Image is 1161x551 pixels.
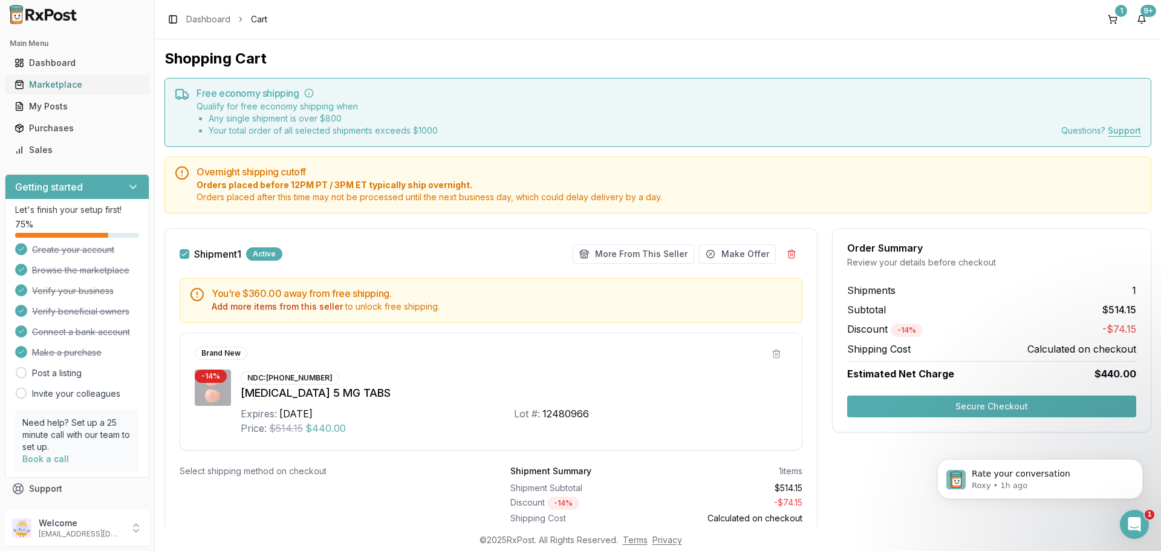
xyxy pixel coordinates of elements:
[5,97,149,116] button: My Posts
[847,342,911,356] span: Shipping Cost
[10,139,145,161] a: Sales
[32,244,114,256] span: Create your account
[510,465,591,477] div: Shipment Summary
[32,388,120,400] a: Invite your colleagues
[5,5,82,24] img: RxPost Logo
[10,39,145,48] h2: Main Menu
[197,191,1141,203] span: Orders placed after this time may not be processed until the next business day, which could delay...
[32,285,114,297] span: Verify your business
[514,406,540,421] div: Lot #:
[1145,510,1154,520] span: 1
[212,289,792,298] h5: You're $360.00 away from free shipping.
[32,305,129,318] span: Verify beneficial owners
[1094,367,1136,381] span: $440.00
[847,243,1136,253] div: Order Summary
[510,482,652,494] div: Shipment Subtotal
[5,140,149,160] button: Sales
[1132,10,1151,29] button: 9+
[186,13,230,25] a: Dashboard
[847,396,1136,417] button: Secure Checkout
[15,79,140,91] div: Marketplace
[15,122,140,134] div: Purchases
[197,100,438,137] div: Qualify for free economy shipping when
[5,500,149,521] button: Feedback
[15,180,83,194] h3: Getting started
[1061,125,1141,137] div: Questions?
[573,244,694,264] button: More From This Seller
[919,434,1161,518] iframe: Intercom notifications message
[194,249,241,259] label: Shipment 1
[721,248,769,260] span: Make Offer
[662,497,803,510] div: - $74.15
[547,497,579,510] div: - 14 %
[195,347,247,360] div: Brand New
[5,53,149,73] button: Dashboard
[779,465,802,477] div: 1 items
[1120,510,1149,539] iframe: Intercom live chat
[241,406,277,421] div: Expires:
[623,535,648,545] a: Terms
[662,482,803,494] div: $514.15
[1132,283,1136,298] span: 1
[186,13,267,25] nav: breadcrumb
[847,256,1136,269] div: Review your details before checkout
[699,244,776,264] button: Make Offer
[195,370,231,406] img: Trintellix 5 MG TABS
[39,529,123,539] p: [EMAIL_ADDRESS][DOMAIN_NAME]
[32,264,129,276] span: Browse the marketplace
[1103,10,1122,29] button: 1
[1115,5,1127,17] div: 1
[10,74,145,96] a: Marketplace
[241,385,787,402] div: [MEDICAL_DATA] 5 MG TABS
[279,406,313,421] div: [DATE]
[212,301,792,313] div: to unlock free shipping.
[847,302,886,317] span: Subtotal
[15,144,140,156] div: Sales
[12,518,31,538] img: User avatar
[22,454,69,464] a: Book a call
[164,49,1151,68] h1: Shopping Cart
[195,370,227,383] div: - 14 %
[241,371,339,385] div: NDC: [PHONE_NUMBER]
[209,112,438,125] li: Any single shipment is over $ 800
[180,465,472,477] div: Select shipping method on checkout
[542,406,589,421] div: 12480966
[246,247,282,261] div: Active
[22,417,132,453] p: Need help? Set up a 25 minute call with our team to set up.
[10,96,145,117] a: My Posts
[39,517,123,529] p: Welcome
[32,326,130,338] span: Connect a bank account
[652,535,682,545] a: Privacy
[212,301,343,313] button: Add more items from this seller
[5,119,149,138] button: Purchases
[15,204,139,216] p: Let's finish your setup first!
[1102,322,1136,337] span: -$74.15
[29,504,70,517] span: Feedback
[269,421,303,435] span: $514.15
[32,367,82,379] a: Post a listing
[197,179,1141,191] span: Orders placed before 12PM PT / 3PM ET typically ship overnight.
[510,497,652,510] div: Discount
[305,421,346,435] span: $440.00
[5,478,149,500] button: Support
[251,13,267,25] span: Cart
[1102,302,1136,317] span: $514.15
[510,512,652,524] div: Shipping Cost
[847,283,896,298] span: Shipments
[891,324,923,337] div: - 14 %
[10,52,145,74] a: Dashboard
[847,368,954,380] span: Estimated Net Charge
[1027,342,1136,356] span: Calculated on checkout
[15,218,33,230] span: 75 %
[10,117,145,139] a: Purchases
[32,347,102,359] span: Make a purchase
[15,57,140,69] div: Dashboard
[197,88,1141,98] h5: Free economy shipping
[197,167,1141,177] h5: Overnight shipping cutoff
[209,125,438,137] li: Your total order of all selected shipments exceeds $ 1000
